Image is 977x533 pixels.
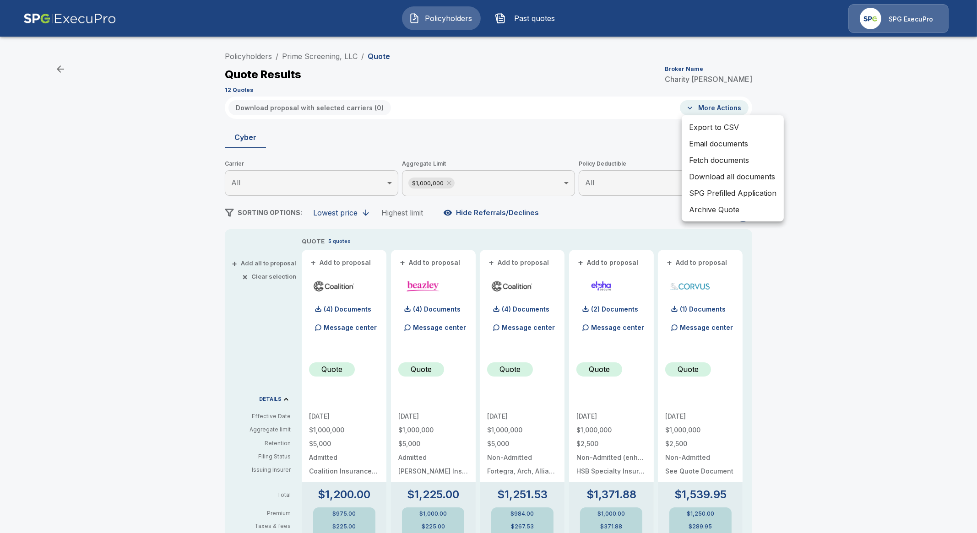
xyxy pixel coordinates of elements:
[682,201,784,218] li: Archive Quote
[682,135,784,152] li: Email documents
[682,119,784,135] li: Export to CSV
[682,152,784,168] li: Fetch documents
[682,185,784,201] li: SPG Prefilled Application
[682,168,784,185] li: Download all documents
